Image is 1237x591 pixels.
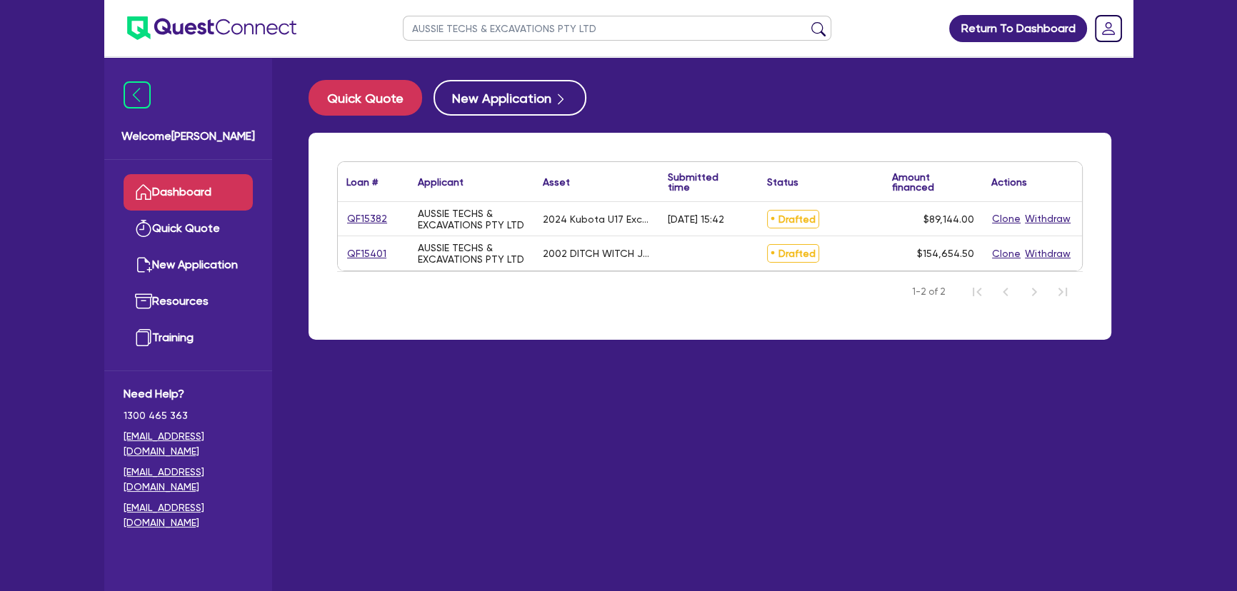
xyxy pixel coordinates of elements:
[917,248,974,259] span: $154,654.50
[124,211,253,247] a: Quick Quote
[912,285,946,299] span: 1-2 of 2
[923,213,974,225] span: $89,144.00
[668,172,737,192] div: Submitted time
[543,213,651,225] div: 2024 Kubota U17 Excavator
[135,329,152,346] img: training
[135,220,152,237] img: quick-quote
[124,174,253,211] a: Dashboard
[1024,211,1071,227] button: Withdraw
[418,208,526,231] div: AUSSIE TECHS & EXCAVATIONS PTY LTD
[124,500,253,530] a: [EMAIL_ADDRESS][DOMAIN_NAME]
[892,172,974,192] div: Amount financed
[991,211,1021,227] button: Clone
[767,210,819,228] span: Drafted
[403,16,831,41] input: Search by name, application ID or mobile number...
[991,278,1020,306] button: Previous Page
[124,247,253,283] a: New Application
[434,80,586,116] button: New Application
[767,244,819,263] span: Drafted
[1090,10,1127,47] a: Dropdown toggle
[124,283,253,320] a: Resources
[346,211,388,227] a: QF15382
[346,246,387,262] a: QF15401
[309,80,422,116] button: Quick Quote
[124,429,253,459] a: [EMAIL_ADDRESS][DOMAIN_NAME]
[1024,246,1071,262] button: Withdraw
[418,177,464,187] div: Applicant
[543,248,651,259] div: 2002 DITCH WITCH JT922
[963,278,991,306] button: First Page
[346,177,378,187] div: Loan #
[124,465,253,495] a: [EMAIL_ADDRESS][DOMAIN_NAME]
[309,80,434,116] a: Quick Quote
[135,256,152,273] img: new-application
[135,293,152,310] img: resources
[949,15,1087,42] a: Return To Dashboard
[127,16,296,40] img: quest-connect-logo-blue
[124,408,253,423] span: 1300 465 363
[121,128,255,145] span: Welcome [PERSON_NAME]
[543,177,570,187] div: Asset
[124,81,151,108] img: icon-menu-close
[767,177,798,187] div: Status
[668,213,724,225] div: [DATE] 15:42
[124,385,253,403] span: Need Help?
[991,246,1021,262] button: Clone
[124,320,253,356] a: Training
[1048,278,1077,306] button: Last Page
[1020,278,1048,306] button: Next Page
[991,177,1027,187] div: Actions
[418,242,526,265] div: AUSSIE TECHS & EXCAVATIONS PTY LTD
